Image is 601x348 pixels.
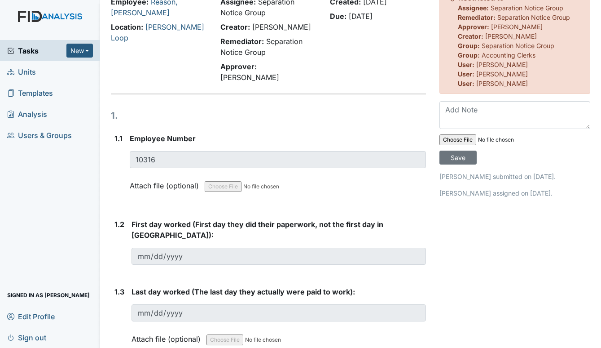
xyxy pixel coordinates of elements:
[458,42,480,49] strong: Group:
[491,23,543,31] span: [PERSON_NAME]
[7,128,72,142] span: Users & Groups
[439,188,590,198] p: [PERSON_NAME] assigned on [DATE].
[66,44,93,58] button: New
[130,134,196,143] span: Employee Number
[132,329,204,344] label: Attach file (optional)
[485,32,537,40] span: [PERSON_NAME]
[132,287,355,296] span: Last day worked (The last day they actually were paid to work):
[458,51,480,59] strong: Group:
[114,219,124,230] label: 1.2
[476,70,528,78] span: [PERSON_NAME]
[476,80,528,87] span: [PERSON_NAME]
[132,220,383,240] span: First day worked (First day they did their paperwork, not the first day in [GEOGRAPHIC_DATA]):
[458,80,474,87] strong: User:
[114,133,123,144] label: 1.1
[220,73,279,82] span: [PERSON_NAME]
[114,286,124,297] label: 1.3
[458,23,489,31] strong: Approver:
[130,175,202,191] label: Attach file (optional)
[220,37,264,46] strong: Remediator:
[458,13,496,21] strong: Remediator:
[220,22,250,31] strong: Creator:
[458,70,474,78] strong: User:
[7,86,53,100] span: Templates
[458,4,489,12] strong: Assignee:
[476,61,528,68] span: [PERSON_NAME]
[7,288,90,302] span: Signed in as [PERSON_NAME]
[330,12,347,21] strong: Due:
[482,42,554,49] span: Separation Notice Group
[252,22,311,31] span: [PERSON_NAME]
[458,61,474,68] strong: User:
[7,107,47,121] span: Analysis
[497,13,570,21] span: Separation Notice Group
[7,65,36,79] span: Units
[482,51,535,59] span: Accounting Clerks
[439,172,590,181] p: [PERSON_NAME] submitted on [DATE].
[439,151,477,165] input: Save
[491,4,563,12] span: Separation Notice Group
[111,109,426,122] h1: 1.
[349,12,373,21] span: [DATE]
[111,22,204,42] a: [PERSON_NAME] Loop
[111,22,143,31] strong: Location:
[7,45,66,56] a: Tasks
[220,62,257,71] strong: Approver:
[7,309,55,323] span: Edit Profile
[458,32,483,40] strong: Creator:
[7,330,46,344] span: Sign out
